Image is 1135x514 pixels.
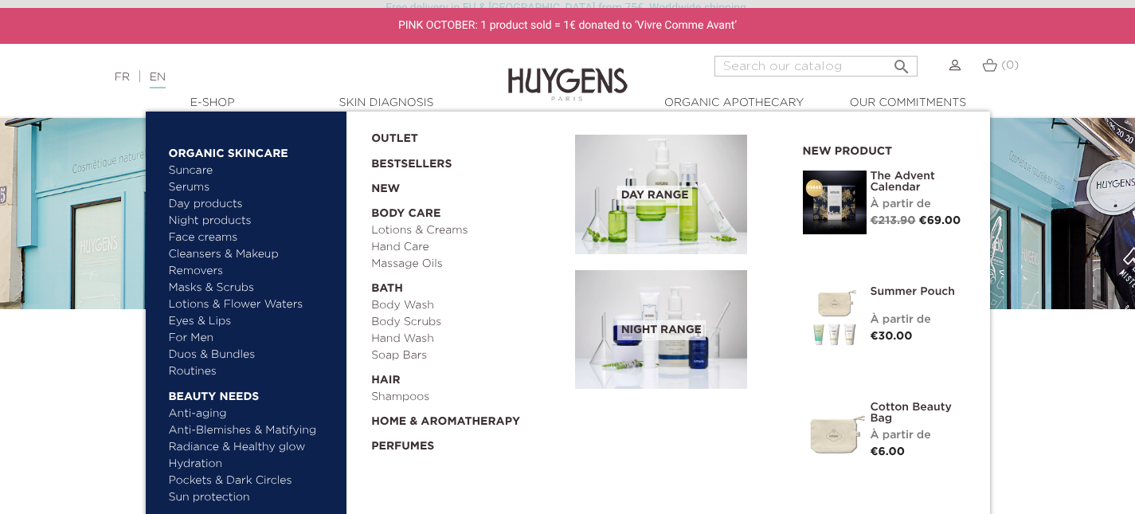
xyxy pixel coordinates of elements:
a: Cotton Beauty Bag [871,402,966,424]
a: Bestsellers [371,147,550,173]
a: Bath [371,273,564,297]
span: Day Range [617,186,693,206]
a: Suncare [169,163,335,179]
div: À partir de [871,427,966,444]
span: (0) [1001,60,1019,71]
a: Summer pouch [871,286,966,297]
a: OUTLET [371,123,550,147]
a: New [371,173,564,198]
a: E-Shop [133,95,292,112]
a: Lotions & Flower Waters [169,296,335,313]
div: À partir de [871,312,966,328]
span: €30.00 [871,331,913,342]
a: Eyes & Lips [169,313,335,330]
img: routine_nuit_banner.jpg [575,270,747,390]
a: Face creams [169,230,335,246]
a: Massage Oils [371,256,564,273]
a: Anti-Blemishes & Matifying [169,422,335,439]
span: €213.90 [871,215,916,226]
a: Hand Care [371,239,564,256]
a: Perfumes [371,430,564,455]
a: Radiance & Healthy glow [169,439,335,456]
a: Serums [169,179,335,196]
a: Our commitments [828,95,988,112]
span: €6.00 [871,446,906,457]
a: Hydration [169,456,335,473]
a: Beauty needs [169,380,335,406]
a: The Advent Calendar [871,171,966,193]
img: Cotton Beauty Bag [803,402,867,465]
a: Cleansers & Makeup Removers [169,246,335,280]
a: Hair [371,364,564,389]
a: Body Scrubs [371,314,564,331]
a: Masks & Scrubs [169,280,335,296]
a: Lotions & Creams [371,222,564,239]
a: Duos & Bundles [169,347,335,363]
a: Day Range [575,135,779,254]
i:  [892,53,911,72]
a: Skin Diagnosis [307,95,466,112]
a: Home & Aromatherapy [371,406,564,430]
span: €69.00 [919,215,961,226]
a: Routines [169,363,335,380]
a: Organic Skincare [169,137,335,163]
div: À partir de [871,196,966,213]
img: routine_jour_banner.jpg [575,135,747,254]
a: Organic Apothecary [655,95,814,112]
button:  [887,51,916,73]
a: Soap Bars [371,347,564,364]
a: Body Wash [371,297,564,314]
input: Search [714,56,918,77]
div: | [107,68,461,87]
span: Night Range [617,320,706,340]
h2: New product [803,139,966,159]
a: Night products [169,213,321,230]
img: Summer pouch [803,286,867,350]
img: The Advent Calendar [803,171,867,234]
a: Night Range [575,270,779,390]
a: Sun protection [169,489,335,506]
a: EN [150,72,166,88]
img: Huygens [508,42,628,104]
a: FR [115,72,130,83]
a: Day products [169,196,335,213]
a: Pockets & Dark Circles [169,473,335,489]
a: Hand Wash [371,331,564,347]
a: Anti-aging [169,406,335,422]
a: Shampoos [371,389,564,406]
a: Body Care [371,198,564,222]
a: For Men [169,330,335,347]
